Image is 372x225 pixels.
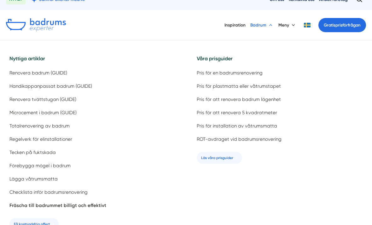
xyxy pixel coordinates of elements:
[6,55,179,68] h5: Nyttiga artiklar
[9,150,56,156] span: Tecken på fuktskada
[197,152,242,164] a: Läs våra prisguider
[9,83,92,89] span: Handikappanpassat badrum (GUIDE)
[6,18,66,32] img: Badrumsexperter.se logotyp
[6,134,179,145] a: Regelverk för elinstallationer
[197,123,277,129] span: Pris för installation av våtrumsmatta
[6,107,179,118] a: Microcement i badrum (GUIDE)
[193,134,366,145] a: ROT-avdraget vid badrumsrenovering
[197,83,281,89] span: Pris för plastmatta eller våtrumstapet
[6,187,179,198] a: Checklista inför badrumsrenovering
[6,94,179,105] a: Renovera tvättstugan (GUIDE)
[201,155,233,161] span: Läs våra prisguider
[197,70,263,76] span: Pris för en badrumsrenovering
[324,23,335,27] span: Gratis
[9,203,106,209] span: Fräscha till badrummet billigt och effektivt
[197,110,277,116] span: Pris för att renovera 5 kvadratmeter
[278,17,296,33] button: Meny
[193,107,366,118] a: Pris för att renovera 5 kvadratmeter
[250,17,274,33] button: Badrum
[6,200,179,211] a: Fräscha till badrummet billigt och effektivt
[318,18,366,32] a: Gratisprisförfrågan
[6,121,179,131] a: Totalrenovering av badrum
[6,81,179,92] a: Handikappanpassat badrum (GUIDE)
[193,121,366,131] a: Pris för installation av våtrumsmatta
[6,68,179,78] a: Renovera badrum (GUIDE)
[6,174,179,184] a: Lägga våtrumsmatta
[197,136,282,142] span: ROT-avdraget vid badrumsrenovering
[193,68,366,78] a: Pris för en badrumsrenovering
[9,110,77,116] span: Microcement i badrum (GUIDE)
[193,81,366,92] a: Pris för plastmatta eller våtrumstapet
[6,160,179,171] a: Förebygga mögel i badrum
[9,176,58,182] span: Lägga våtrumsmatta
[9,123,70,129] span: Totalrenovering av badrum
[9,97,76,103] span: Renovera tvättstugan (GUIDE)
[193,55,366,68] h5: Våra prisguider
[224,17,246,33] a: Inspiration
[197,97,281,103] span: Pris för att renovera badrum lägenhet
[193,94,366,105] a: Pris för att renovera badrum lägenhet
[9,189,88,195] span: Checklista inför badrumsrenovering
[9,70,67,76] span: Renovera badrum (GUIDE)
[6,147,179,158] a: Tecken på fuktskada
[9,136,72,142] span: Regelverk för elinstallationer
[9,163,71,169] span: Förebygga mögel i badrum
